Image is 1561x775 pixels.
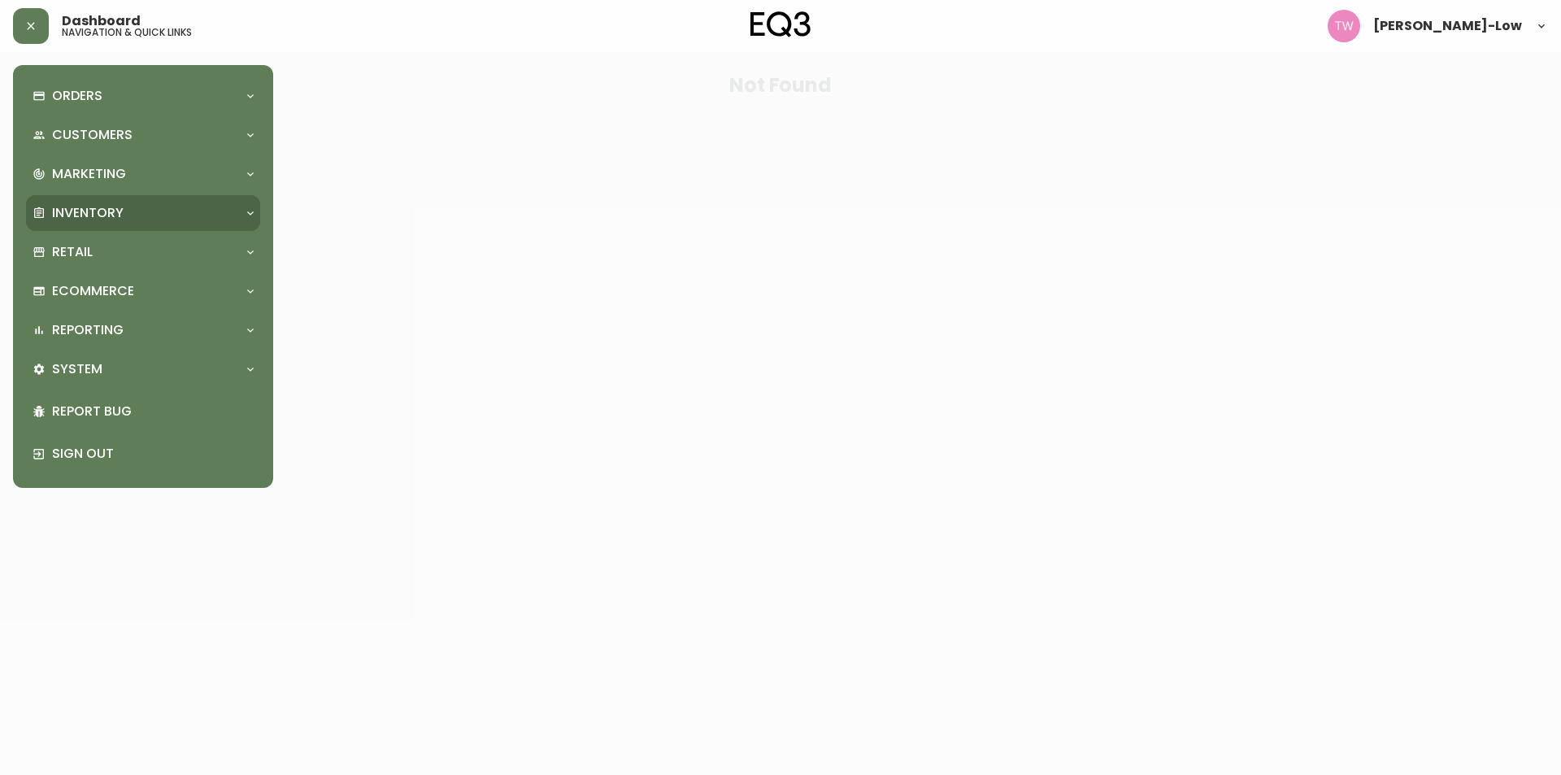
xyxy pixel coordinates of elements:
[52,204,124,222] p: Inventory
[750,11,811,37] img: logo
[26,78,260,114] div: Orders
[52,126,133,144] p: Customers
[52,87,102,105] p: Orders
[1373,20,1522,33] span: [PERSON_NAME]-Low
[62,15,141,28] span: Dashboard
[52,165,126,183] p: Marketing
[26,234,260,270] div: Retail
[26,195,260,231] div: Inventory
[52,403,254,420] p: Report Bug
[1328,10,1360,42] img: e49ea9510ac3bfab467b88a9556f947d
[26,117,260,153] div: Customers
[26,273,260,309] div: Ecommerce
[26,351,260,387] div: System
[26,156,260,192] div: Marketing
[26,312,260,348] div: Reporting
[26,433,260,475] div: Sign Out
[52,243,93,261] p: Retail
[62,28,192,37] h5: navigation & quick links
[52,445,254,463] p: Sign Out
[52,282,134,300] p: Ecommerce
[52,360,102,378] p: System
[52,321,124,339] p: Reporting
[26,390,260,433] div: Report Bug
